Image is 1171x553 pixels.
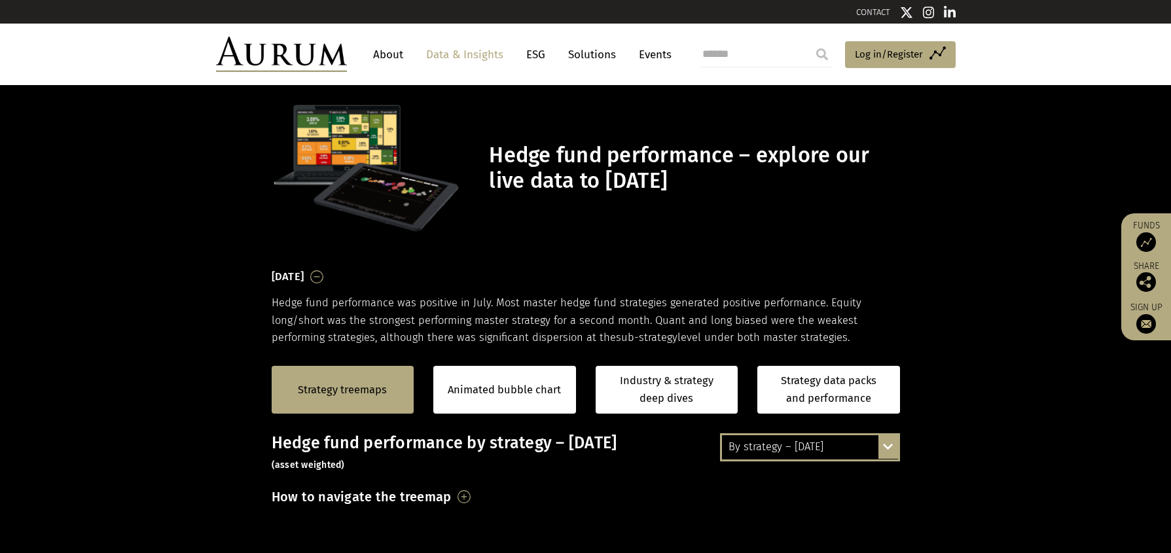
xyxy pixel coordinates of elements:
[1136,314,1156,334] img: Sign up to our newsletter
[757,366,900,414] a: Strategy data packs and performance
[1128,302,1164,334] a: Sign up
[1128,220,1164,252] a: Funds
[272,486,452,508] h3: How to navigate the treemap
[923,6,935,19] img: Instagram icon
[1136,232,1156,252] img: Access Funds
[855,46,923,62] span: Log in/Register
[272,267,304,287] h3: [DATE]
[272,433,900,473] h3: Hedge fund performance by strategy – [DATE]
[596,366,738,414] a: Industry & strategy deep dives
[632,43,672,67] a: Events
[520,43,552,67] a: ESG
[489,143,896,194] h1: Hedge fund performance – explore our live data to [DATE]
[298,382,387,399] a: Strategy treemaps
[616,331,677,344] span: sub-strategy
[1128,262,1164,292] div: Share
[216,37,347,72] img: Aurum
[367,43,410,67] a: About
[1136,272,1156,292] img: Share this post
[448,382,561,399] a: Animated bubble chart
[900,6,913,19] img: Twitter icon
[845,41,956,69] a: Log in/Register
[272,294,900,346] p: Hedge fund performance was positive in July. Most master hedge fund strategies generated positive...
[562,43,622,67] a: Solutions
[809,41,835,67] input: Submit
[856,7,890,17] a: CONTACT
[420,43,510,67] a: Data & Insights
[272,459,345,471] small: (asset weighted)
[944,6,956,19] img: Linkedin icon
[722,435,898,459] div: By strategy – [DATE]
